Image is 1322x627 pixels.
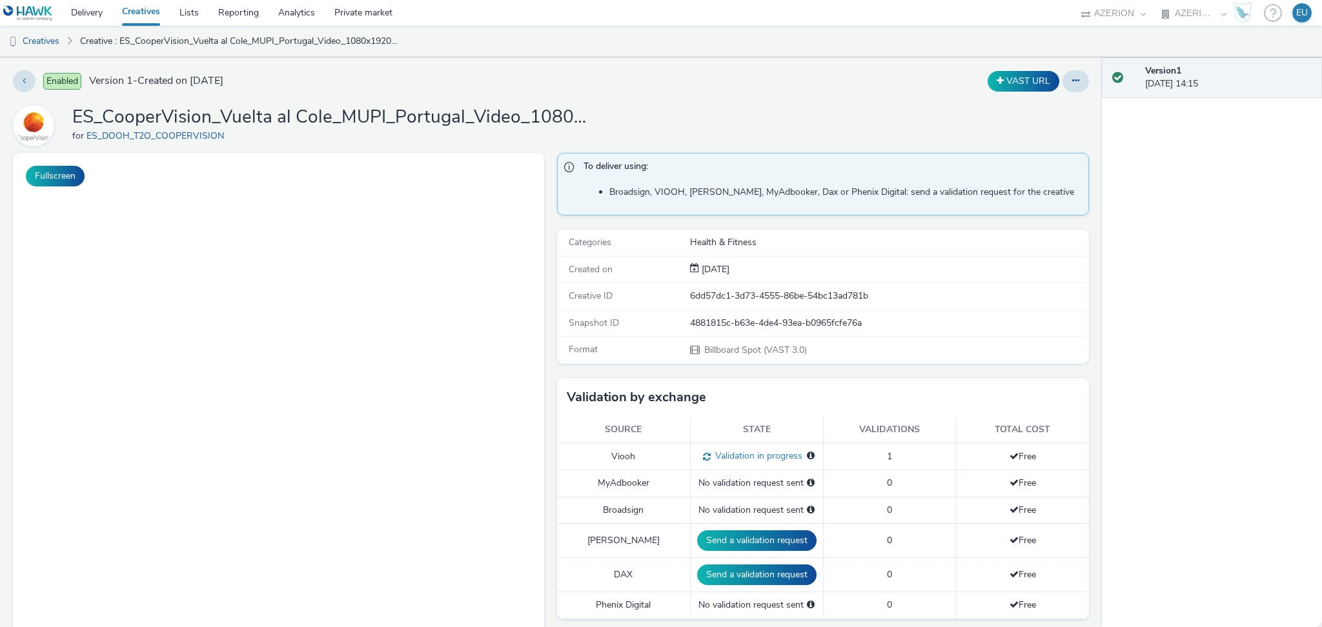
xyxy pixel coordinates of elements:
span: Version 1 - Created on [DATE] [89,74,223,88]
div: 6dd57dc1-3d73-4555-86be-54bc13ad781b [690,290,1088,303]
td: Viooh [557,443,690,470]
div: Please select a deal below and click on Send to send a validation request to MyAdbooker. [807,477,815,490]
div: No validation request sent [697,599,817,612]
a: ES_DOOH_T2O_COOPERVISION [13,119,59,132]
button: Send a validation request [697,564,817,585]
td: [PERSON_NAME] [557,524,690,558]
img: Hawk Academy [1233,3,1252,23]
span: 0 [887,504,892,516]
span: Categories [569,236,611,248]
span: [DATE] [699,263,729,275]
span: Free [1010,477,1036,489]
img: dooh [6,35,19,48]
td: DAX [557,558,690,592]
span: Free [1010,599,1036,611]
td: Broadsign [557,497,690,523]
span: Created on [569,263,613,275]
li: Broadsign, VIOOH, [PERSON_NAME], MyAdbooker, Dax or Phenix Digital: send a validation request for... [609,186,1081,199]
div: Health & Fitness [690,236,1088,249]
span: for [72,130,86,142]
span: Snapshot ID [569,317,619,329]
span: Free [1010,504,1036,516]
span: Free [1010,450,1036,463]
div: [DATE] 14:15 [1145,65,1312,91]
button: VAST URL [988,71,1059,92]
div: Duplicate the creative as a VAST URL [984,71,1063,92]
div: 4881815c-b63e-4de4-93ea-b0965fcfe76a [690,317,1088,330]
td: Phenix Digital [557,592,690,619]
h3: Validation by exchange [567,388,706,407]
a: Creative : ES_CooperVision_Vuelta al Cole_MUPI_Portugal_Video_1080x1920_0925 [74,26,404,57]
span: Free [1010,568,1036,581]
span: Free [1010,534,1036,546]
img: undefined Logo [3,5,53,21]
span: 0 [887,599,892,611]
th: Source [557,417,690,443]
button: Fullscreen [26,166,85,186]
a: Hawk Academy [1233,3,1257,23]
strong: Version 1 [1145,65,1181,77]
div: No validation request sent [697,477,817,490]
h1: ES_CooperVision_Vuelta al Cole_MUPI_Portugal_Video_1080x1920_0925 [72,105,589,130]
span: 1 [887,450,892,463]
span: Validation in progress [711,450,802,462]
div: EU [1296,3,1308,23]
div: Creation 26 August 2025, 14:15 [699,263,729,276]
span: 0 [887,568,892,581]
button: Send a validation request [697,530,817,551]
span: 0 [887,534,892,546]
div: Please select a deal below and click on Send to send a validation request to Phenix Digital. [807,599,815,612]
a: ES_DOOH_T2O_COOPERVISION [86,130,229,142]
th: Validations [823,417,956,443]
span: Billboard Spot (VAST 3.0) [703,344,807,356]
span: Format [569,343,598,355]
div: Please select a deal below and click on Send to send a validation request to Broadsign. [807,504,815,517]
td: MyAdbooker [557,470,690,497]
span: 0 [887,477,892,489]
span: Creative ID [569,290,613,302]
th: Total cost [956,417,1089,443]
span: To deliver using: [584,160,1075,177]
span: Enabled [43,73,81,90]
img: ES_DOOH_T2O_COOPERVISION [15,107,52,144]
div: No validation request sent [697,504,817,517]
th: State [690,417,823,443]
